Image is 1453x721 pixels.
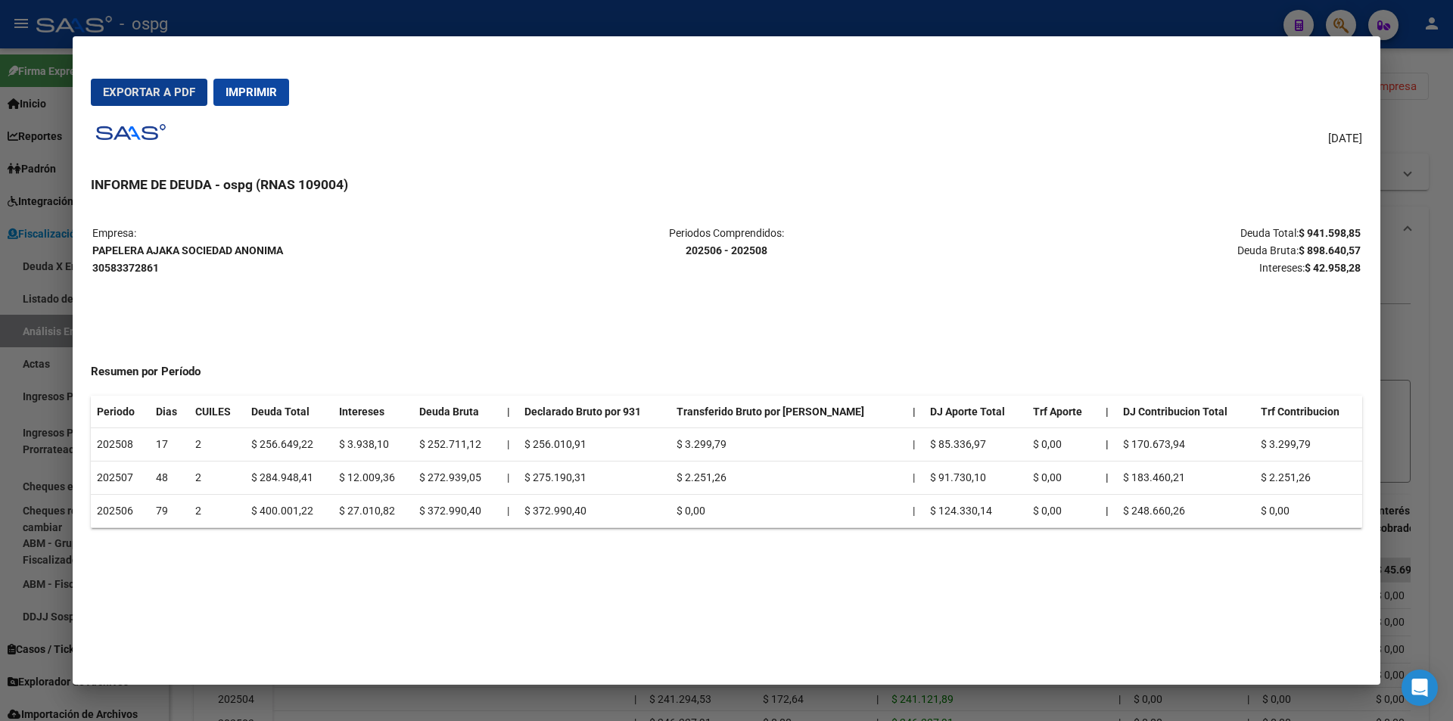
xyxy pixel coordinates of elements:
button: Imprimir [213,79,289,106]
td: $ 284.948,41 [245,462,333,495]
th: Deuda Bruta [413,396,501,428]
span: Exportar a PDF [103,85,195,99]
td: $ 12.009,36 [333,462,413,495]
td: $ 256.649,22 [245,428,333,462]
td: $ 248.660,26 [1117,494,1255,527]
p: Empresa: [92,225,514,276]
td: $ 3.299,79 [670,428,907,462]
h4: Resumen por Período [91,363,1362,381]
p: Deuda Total: Deuda Bruta: Intereses: [939,225,1361,276]
strong: 202506 - 202508 [686,244,767,256]
td: $ 170.673,94 [1117,428,1255,462]
td: $ 0,00 [1027,494,1100,527]
strong: $ 42.958,28 [1305,262,1361,274]
td: $ 85.336,97 [924,428,1027,462]
strong: PAPELERA AJAKA SOCIEDAD ANONIMA 30583372861 [92,244,283,274]
th: Periodo [91,396,150,428]
th: | [501,396,519,428]
td: 79 [150,494,189,527]
strong: $ 898.640,57 [1299,244,1361,256]
td: | [501,462,519,495]
td: $ 372.990,40 [413,494,501,527]
th: Deuda Total [245,396,333,428]
td: $ 3.299,79 [1255,428,1362,462]
span: Imprimir [226,85,277,99]
strong: $ 941.598,85 [1299,227,1361,239]
td: | [501,494,519,527]
td: $ 275.190,31 [518,462,670,495]
th: | [907,396,925,428]
td: 2 [189,494,245,527]
td: $ 183.460,21 [1117,462,1255,495]
td: | [907,494,925,527]
th: Trf Contribucion [1255,396,1362,428]
th: Trf Aporte [1027,396,1100,428]
td: $ 3.938,10 [333,428,413,462]
td: $ 400.001,22 [245,494,333,527]
td: 2 [189,462,245,495]
td: $ 0,00 [1255,494,1362,527]
td: $ 0,00 [1027,428,1100,462]
td: | [907,428,925,462]
td: $ 372.990,40 [518,494,670,527]
p: Periodos Comprendidos: [515,225,937,259]
th: Dias [150,396,189,428]
td: 202506 [91,494,150,527]
td: $ 256.010,91 [518,428,670,462]
td: $ 0,00 [670,494,907,527]
th: Declarado Bruto por 931 [518,396,670,428]
th: DJ Contribucion Total [1117,396,1255,428]
td: | [501,428,519,462]
td: 48 [150,462,189,495]
td: $ 124.330,14 [924,494,1027,527]
th: DJ Aporte Total [924,396,1027,428]
th: | [1100,494,1118,527]
td: 202508 [91,428,150,462]
td: $ 2.251,26 [670,462,907,495]
th: Intereses [333,396,413,428]
td: $ 91.730,10 [924,462,1027,495]
th: Transferido Bruto por [PERSON_NAME] [670,396,907,428]
th: | [1100,428,1118,462]
th: | [1100,462,1118,495]
td: 17 [150,428,189,462]
td: $ 252.711,12 [413,428,501,462]
th: CUILES [189,396,245,428]
td: 202507 [91,462,150,495]
td: 2 [189,428,245,462]
td: $ 2.251,26 [1255,462,1362,495]
td: | [907,462,925,495]
span: [DATE] [1328,130,1362,148]
th: | [1100,396,1118,428]
td: $ 272.939,05 [413,462,501,495]
td: $ 27.010,82 [333,494,413,527]
h3: INFORME DE DEUDA - ospg (RNAS 109004) [91,175,1362,194]
button: Exportar a PDF [91,79,207,106]
td: $ 0,00 [1027,462,1100,495]
div: Open Intercom Messenger [1402,670,1438,706]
